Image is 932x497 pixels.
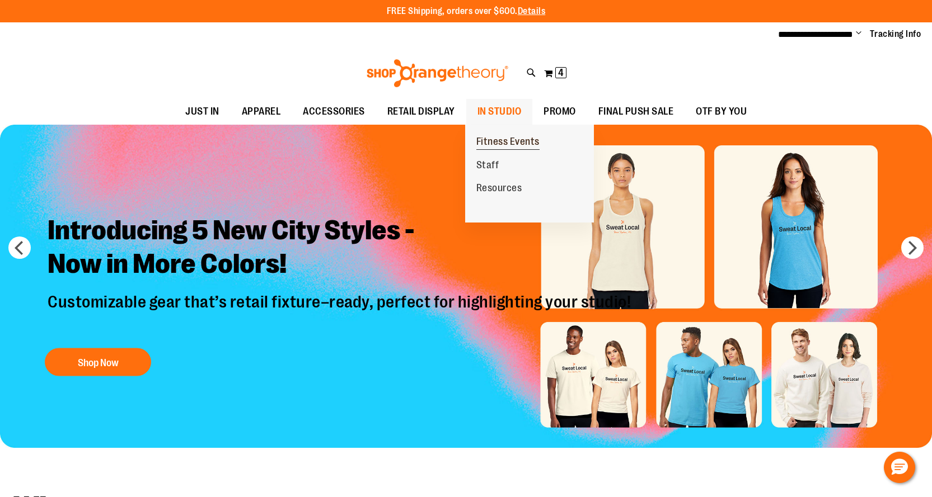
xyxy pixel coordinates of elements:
span: PROMO [544,99,576,124]
a: RETAIL DISPLAY [376,99,466,125]
span: IN STUDIO [477,99,522,124]
span: OTF BY YOU [696,99,747,124]
span: Resources [476,182,522,196]
a: OTF BY YOU [685,99,758,124]
a: ACCESSORIES [292,99,376,125]
p: Customizable gear that’s retail fixture–ready, perfect for highlighting your studio! [39,291,642,337]
button: prev [8,236,31,259]
button: Shop Now [45,348,151,376]
ul: IN STUDIO [465,125,594,223]
button: Hello, have a question? Let’s chat. [884,452,915,483]
span: RETAIL DISPLAY [387,99,455,124]
span: Fitness Events [476,136,540,150]
p: FREE Shipping, orders over $600. [387,5,546,18]
button: Account menu [856,29,861,40]
a: Tracking Info [870,28,921,40]
a: FINAL PUSH SALE [587,99,685,125]
a: Fitness Events [465,130,551,154]
span: APPAREL [242,99,281,124]
span: JUST IN [185,99,219,124]
span: Staff [476,159,499,173]
a: Introducing 5 New City Styles -Now in More Colors! Customizable gear that’s retail fixture–ready,... [39,205,642,381]
img: Shop Orangetheory [365,59,510,87]
span: FINAL PUSH SALE [598,99,674,124]
a: JUST IN [174,99,231,125]
a: APPAREL [231,99,292,125]
a: Resources [465,177,533,200]
a: IN STUDIO [466,99,533,125]
span: 4 [558,67,564,78]
button: next [901,236,924,259]
a: Details [518,6,546,16]
span: ACCESSORIES [303,99,365,124]
a: PROMO [532,99,587,125]
a: Staff [465,154,511,177]
h2: Introducing 5 New City Styles - Now in More Colors! [39,205,642,291]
